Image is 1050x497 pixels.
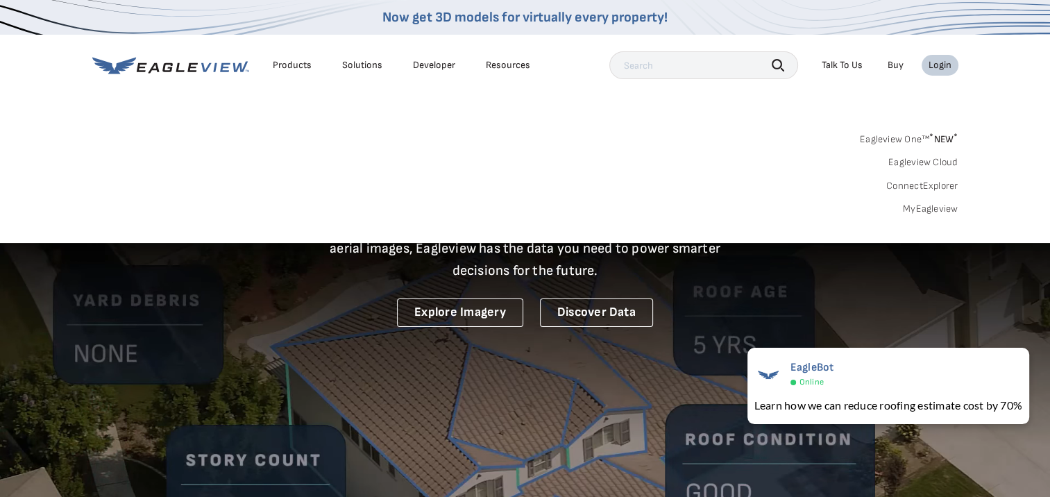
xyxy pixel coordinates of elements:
[754,361,782,389] img: EagleBot
[929,59,951,71] div: Login
[413,59,455,71] a: Developer
[754,397,1022,414] div: Learn how we can reduce roofing estimate cost by 70%
[397,298,523,327] a: Explore Imagery
[486,59,530,71] div: Resources
[860,129,958,145] a: Eagleview One™*NEW*
[822,59,863,71] div: Talk To Us
[888,59,904,71] a: Buy
[888,156,958,169] a: Eagleview Cloud
[342,59,382,71] div: Solutions
[313,215,738,282] p: A new era starts here. Built on more than 3.5 billion high-resolution aerial images, Eagleview ha...
[609,51,798,79] input: Search
[790,361,834,374] span: EagleBot
[540,298,653,327] a: Discover Data
[799,377,824,387] span: Online
[929,133,958,145] span: NEW
[382,9,668,26] a: Now get 3D models for virtually every property!
[273,59,312,71] div: Products
[886,180,958,192] a: ConnectExplorer
[903,203,958,215] a: MyEagleview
